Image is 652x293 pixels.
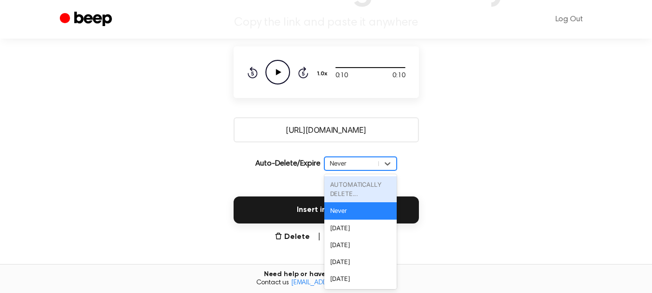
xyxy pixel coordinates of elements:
button: Insert into Docs [234,196,419,223]
div: [DATE] [324,270,397,287]
div: [DATE] [324,253,397,270]
a: Beep [60,10,114,29]
div: AUTOMATICALLY DELETE... [324,176,397,202]
span: | [318,231,321,243]
button: Delete [275,231,310,243]
div: Never [324,202,397,219]
button: 1.0x [316,66,331,82]
div: Never [330,159,374,168]
a: [EMAIL_ADDRESS][DOMAIN_NAME] [291,279,396,286]
span: 0:10 [335,71,348,81]
div: [DATE] [324,220,397,237]
p: Auto-Delete/Expire [255,158,320,169]
span: 0:10 [392,71,405,81]
a: Log Out [546,8,593,31]
span: Contact us [6,279,646,288]
div: [DATE] [324,237,397,253]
